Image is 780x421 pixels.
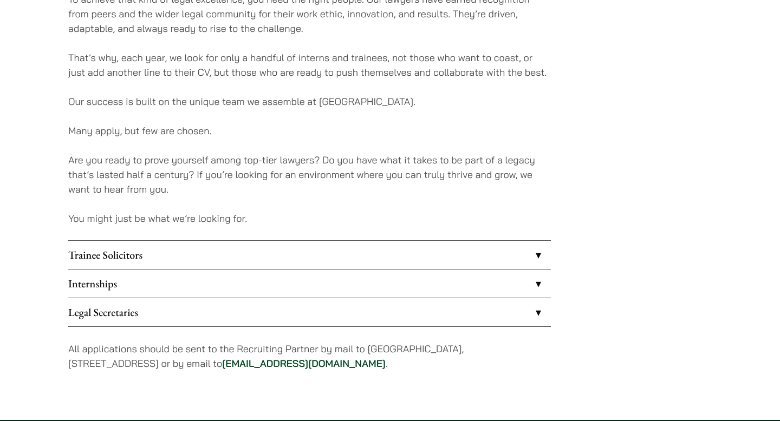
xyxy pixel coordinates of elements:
[68,153,551,196] p: Are you ready to prove yourself among top-tier lawyers? Do you have what it takes to be part of a...
[68,269,551,298] a: Internships
[68,341,551,371] p: All applications should be sent to the Recruiting Partner by mail to [GEOGRAPHIC_DATA], [STREET_A...
[68,211,551,226] p: You might just be what we’re looking for.
[68,298,551,326] a: Legal Secretaries
[68,123,551,138] p: Many apply, but few are chosen.
[222,357,386,370] a: [EMAIL_ADDRESS][DOMAIN_NAME]
[68,50,551,80] p: That’s why, each year, we look for only a handful of interns and trainees, not those who want to ...
[68,241,551,269] a: Trainee Solicitors
[68,94,551,109] p: Our success is built on the unique team we assemble at [GEOGRAPHIC_DATA].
